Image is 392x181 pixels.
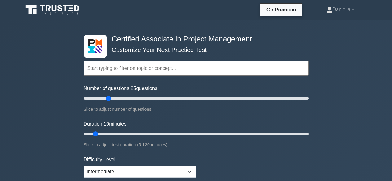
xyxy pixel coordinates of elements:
[84,120,127,128] label: Duration: minutes
[84,61,309,76] input: Start typing to filter on topic or concept...
[263,6,300,14] a: Go Premium
[84,141,309,149] div: Slide to adjust test duration (5-120 minutes)
[84,85,157,92] label: Number of questions: questions
[84,156,116,163] label: Difficulty Level
[131,86,136,91] span: 25
[311,3,369,16] a: Daniella
[84,106,309,113] div: Slide to adjust number of questions
[109,35,278,44] h4: Certified Associate in Project Management
[104,121,109,127] span: 10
